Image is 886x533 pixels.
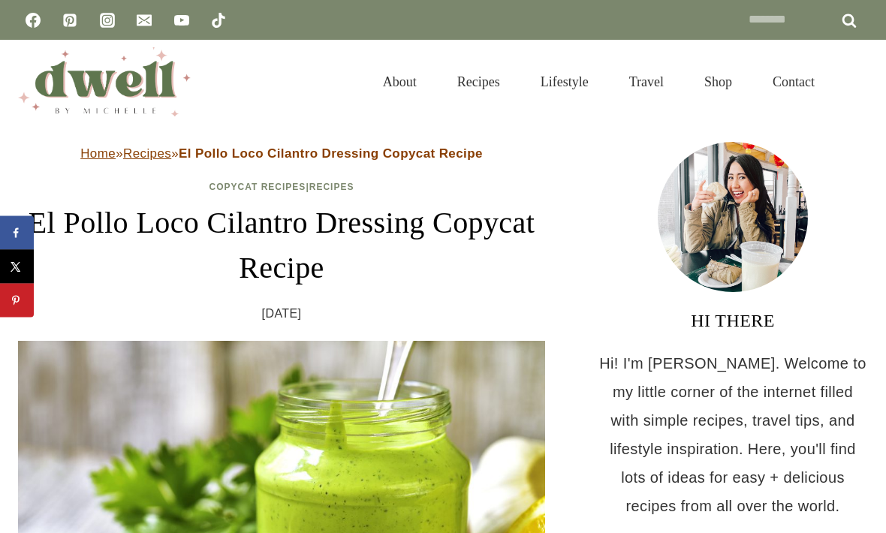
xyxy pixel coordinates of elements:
[203,5,234,35] a: TikTok
[18,200,545,291] h1: El Pollo Loco Cilantro Dressing Copycat Recipe
[262,303,302,325] time: [DATE]
[309,182,354,192] a: Recipes
[209,182,354,192] span: |
[179,146,483,161] strong: El Pollo Loco Cilantro Dressing Copycat Recipe
[598,349,868,520] p: Hi! I'm [PERSON_NAME]. Welcome to my little corner of the internet filled with simple recipes, tr...
[80,146,483,161] span: » »
[209,182,306,192] a: Copycat Recipes
[80,146,116,161] a: Home
[363,56,835,108] nav: Primary Navigation
[437,56,520,108] a: Recipes
[123,146,171,161] a: Recipes
[684,56,752,108] a: Shop
[609,56,684,108] a: Travel
[520,56,609,108] a: Lifestyle
[55,5,85,35] a: Pinterest
[167,5,197,35] a: YouTube
[18,47,191,116] img: DWELL by michelle
[842,69,868,95] button: View Search Form
[598,307,868,334] h3: HI THERE
[363,56,437,108] a: About
[18,5,48,35] a: Facebook
[129,5,159,35] a: Email
[752,56,835,108] a: Contact
[92,5,122,35] a: Instagram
